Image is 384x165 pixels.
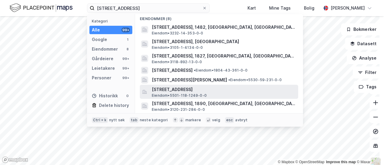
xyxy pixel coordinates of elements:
div: Kart [247,4,256,12]
span: Eiendom • 1804-43-361-0-0 [194,68,247,73]
div: Historikk [92,92,118,99]
div: Bolig [304,4,314,12]
div: avbryt [235,118,247,122]
a: Improve this map [326,160,356,164]
a: OpenStreetMap [295,160,325,164]
div: Eiendommer [92,46,118,53]
button: Filter [353,66,382,78]
span: [STREET_ADDRESS] [152,86,296,93]
span: [STREET_ADDRESS], 1482, [GEOGRAPHIC_DATA], [GEOGRAPHIC_DATA] [152,24,296,31]
div: [PERSON_NAME] [331,4,365,12]
span: [STREET_ADDRESS], 1827, [GEOGRAPHIC_DATA], [GEOGRAPHIC_DATA] [152,52,296,60]
span: • [228,78,230,82]
div: 99+ [121,66,130,71]
div: esc [225,117,234,123]
div: Leietakere [92,65,115,72]
div: 99+ [121,56,130,61]
input: Søk på adresse, matrikkel, gårdeiere, leietakere eller personer [94,4,202,13]
div: 8 [125,47,130,52]
span: [STREET_ADDRESS], 1890, [GEOGRAPHIC_DATA], [GEOGRAPHIC_DATA] [152,100,296,107]
div: Personer [92,74,111,81]
div: 0 [125,93,130,98]
span: [STREET_ADDRESS] [152,67,193,74]
div: 1 [125,37,130,42]
span: Eiendom • 3105-1-4134-0-0 [152,45,203,50]
iframe: Chat Widget [354,136,384,165]
div: neste kategori [140,118,168,122]
button: Datasett [345,38,382,50]
div: Mine Tags [269,4,291,12]
div: Alle [92,26,100,34]
div: velg [212,118,220,122]
div: tab [130,117,139,123]
div: Google [92,36,107,43]
a: Mapbox homepage [2,156,28,163]
span: Eiendom • 3120-231-284-0-0 [152,107,205,112]
span: Eiendom • 5501-118-1249-0-0 [152,93,207,98]
div: Kategori [92,19,132,23]
button: Analyse [347,52,382,64]
span: • [194,68,196,72]
span: Eiendom • 3118-892-13-0-0 [152,60,202,64]
div: Ctrl + k [92,117,108,123]
div: markere [185,118,201,122]
div: Delete history [99,102,129,109]
div: Gårdeiere [92,55,113,62]
div: 99+ [121,75,130,80]
span: [STREET_ADDRESS][PERSON_NAME] [152,76,227,84]
div: Eiendommer (8) [135,12,303,22]
span: [STREET_ADDRESS], [GEOGRAPHIC_DATA] [152,38,296,45]
img: logo.f888ab2527a4732fd821a326f86c7f29.svg [10,3,73,13]
a: Mapbox [278,160,294,164]
div: nytt søk [109,118,125,122]
button: Tags [354,81,382,93]
span: Eiendom • 3232-14-353-0-0 [152,31,203,36]
div: 99+ [121,28,130,32]
span: Eiendom • 5530-59-231-0-0 [228,78,282,82]
button: Bokmerker [341,23,382,35]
